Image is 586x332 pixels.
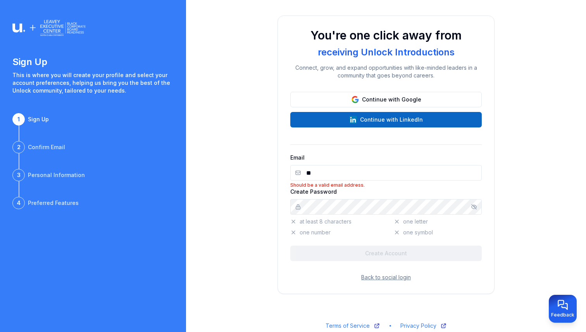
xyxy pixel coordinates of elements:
[12,71,174,95] p: This is where you will create your profile and select your account preferences, helping us bring ...
[28,199,79,207] div: Preferred Features
[12,197,25,209] div: 4
[290,112,482,127] button: Continue with LinkedIn
[290,182,482,188] p: Should be a valid email address.
[12,19,86,37] img: Logo
[551,312,574,318] span: Feedback
[28,171,85,179] div: Personal Information
[12,141,25,153] div: 2
[394,229,482,236] p: one symbol
[315,45,458,59] div: receiving Unlock Introductions
[28,143,65,151] div: Confirm Email
[326,322,380,330] a: Terms of Service
[290,154,305,161] label: Email
[394,218,482,225] p: one letter
[290,188,337,195] label: Create Password
[12,113,25,126] div: 1
[471,204,477,210] button: Show/hide password
[400,322,447,330] a: Privacy Policy
[290,229,378,236] p: one number
[290,218,378,225] p: at least 8 characters
[549,295,577,323] button: Provide feedback
[361,274,411,281] button: Back to social login
[290,92,482,107] button: Continue with Google
[290,28,482,42] h1: You're one click away from
[12,169,25,181] div: 3
[28,115,49,123] div: Sign Up
[290,64,482,79] p: Connect, grow, and expand opportunities with like-minded leaders in a community that goes beyond ...
[12,56,174,68] h1: Sign Up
